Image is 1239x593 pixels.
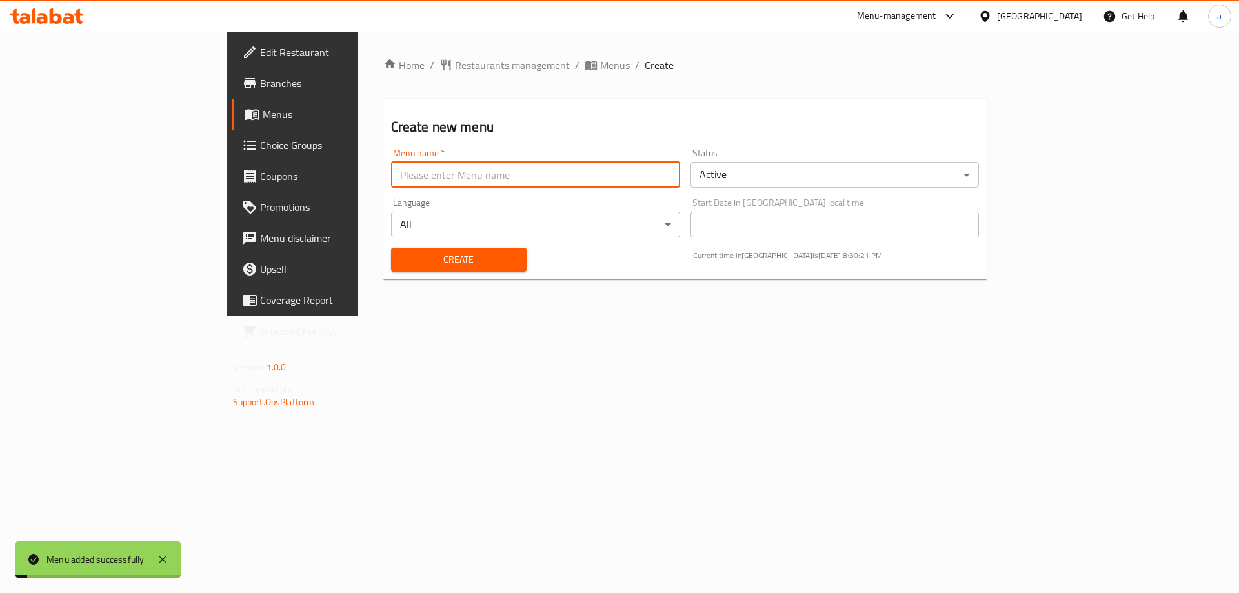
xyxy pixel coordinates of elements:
[857,8,936,24] div: Menu-management
[383,57,987,73] nav: breadcrumb
[232,161,434,192] a: Coupons
[232,99,434,130] a: Menus
[575,57,579,73] li: /
[391,162,680,188] input: Please enter Menu name
[260,323,423,339] span: Grocery Checklist
[1217,9,1222,23] span: a
[263,106,423,122] span: Menus
[693,250,980,261] p: Current time in [GEOGRAPHIC_DATA] is [DATE] 8:30:21 PM
[645,57,674,73] span: Create
[232,68,434,99] a: Branches
[260,261,423,277] span: Upsell
[455,57,570,73] span: Restaurants management
[260,75,423,91] span: Branches
[260,230,423,246] span: Menu disclaimer
[267,359,287,376] span: 1.0.0
[233,381,292,397] span: Get support on:
[232,316,434,347] a: Grocery Checklist
[232,223,434,254] a: Menu disclaimer
[233,394,315,410] a: Support.OpsPlatform
[439,57,570,73] a: Restaurants management
[635,57,640,73] li: /
[232,130,434,161] a: Choice Groups
[260,168,423,184] span: Coupons
[232,192,434,223] a: Promotions
[260,137,423,153] span: Choice Groups
[600,57,630,73] span: Menus
[233,359,265,376] span: Version:
[260,199,423,215] span: Promotions
[997,9,1082,23] div: [GEOGRAPHIC_DATA]
[232,37,434,68] a: Edit Restaurant
[690,162,980,188] div: Active
[585,57,630,73] a: Menus
[391,212,680,237] div: All
[232,285,434,316] a: Coverage Report
[391,248,527,272] button: Create
[232,254,434,285] a: Upsell
[260,45,423,60] span: Edit Restaurant
[260,292,423,308] span: Coverage Report
[46,552,145,567] div: Menu added successfully
[401,252,516,268] span: Create
[391,117,980,137] h2: Create new menu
